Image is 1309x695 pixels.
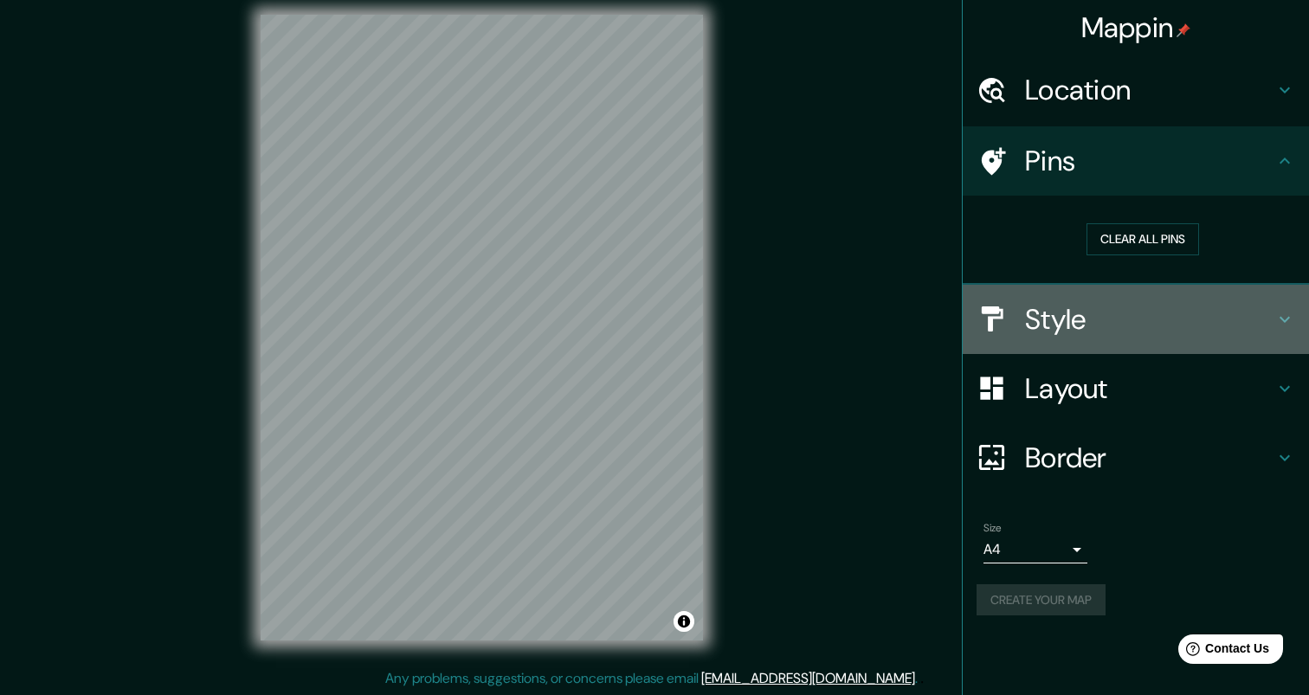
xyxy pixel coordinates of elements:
div: . [918,668,920,689]
div: Pins [963,126,1309,196]
div: A4 [983,536,1087,563]
div: Location [963,55,1309,125]
h4: Style [1025,302,1274,337]
div: . [920,668,924,689]
button: Clear all pins [1087,223,1199,255]
img: pin-icon.png [1177,23,1190,37]
h4: Border [1025,441,1274,475]
h4: Mappin [1081,10,1191,45]
p: Any problems, suggestions, or concerns please email . [385,668,918,689]
canvas: Map [261,15,703,640]
div: Border [963,423,1309,492]
div: Style [963,285,1309,354]
h4: Pins [1025,144,1274,178]
h4: Location [1025,73,1274,107]
label: Size [983,520,1002,535]
div: Layout [963,354,1309,423]
iframe: Help widget launcher [1155,627,1290,676]
button: Toggle attribution [674,611,694,632]
h4: Layout [1025,371,1274,406]
a: [EMAIL_ADDRESS][DOMAIN_NAME] [701,669,915,687]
